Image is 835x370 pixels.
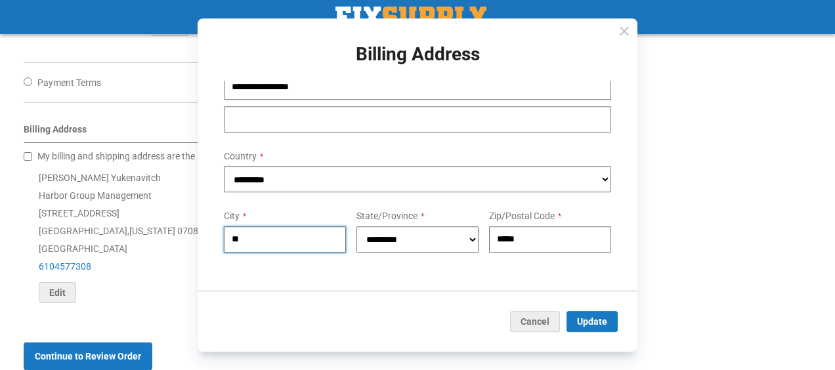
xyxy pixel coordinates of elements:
span: Update [577,316,607,327]
div: Billing Address [24,123,521,143]
button: Continue to Review Order [24,342,152,370]
span: Country [224,151,257,161]
span: Edit [49,287,66,298]
span: Zip/Postal Code [489,211,555,222]
span: State/Province [356,211,417,222]
a: store logo [335,7,486,28]
span: Payment Terms [37,77,101,88]
span: Cancel [521,316,549,327]
span: City [224,211,240,222]
a: 6104577308 [39,261,91,272]
img: Fix Industrial Supply [335,7,486,28]
span: Continue to Review Order [35,351,141,361]
span: [US_STATE] [129,226,175,236]
button: Update [567,311,618,332]
button: Cancel [510,311,560,332]
span: My billing and shipping address are the same [37,151,219,161]
div: [PERSON_NAME] Yukenavitch Harbor Group Management [STREET_ADDRESS] [GEOGRAPHIC_DATA] , 07087 [GEO... [24,169,521,303]
h1: Billing Address [213,45,622,65]
button: Edit [39,282,76,303]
